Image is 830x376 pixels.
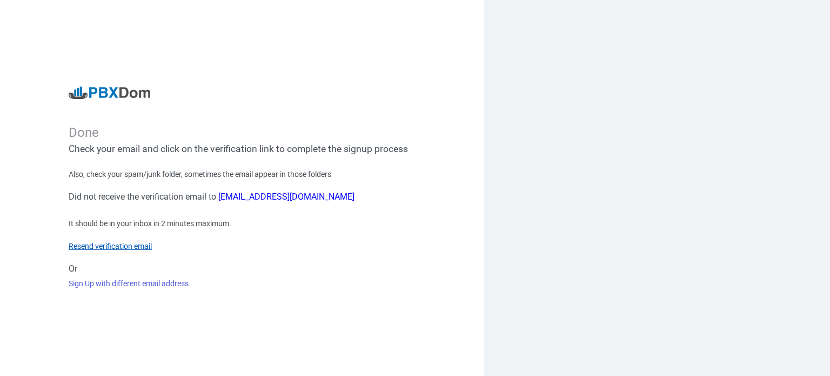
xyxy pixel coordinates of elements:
[69,192,416,202] h6: Did not receive the verification email to
[69,169,416,289] div: Also, check your spam/junk folder, sometimes the email appear in those folders It should be in yo...
[69,125,416,141] div: Done
[69,279,189,288] a: Sign Up with different email address
[69,242,152,250] a: Resend verification email
[69,263,416,274] h6: Or
[69,143,408,154] span: Check your email and click on the verification link to complete the signup process
[218,192,354,202] font: [EMAIL_ADDRESS][DOMAIN_NAME]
